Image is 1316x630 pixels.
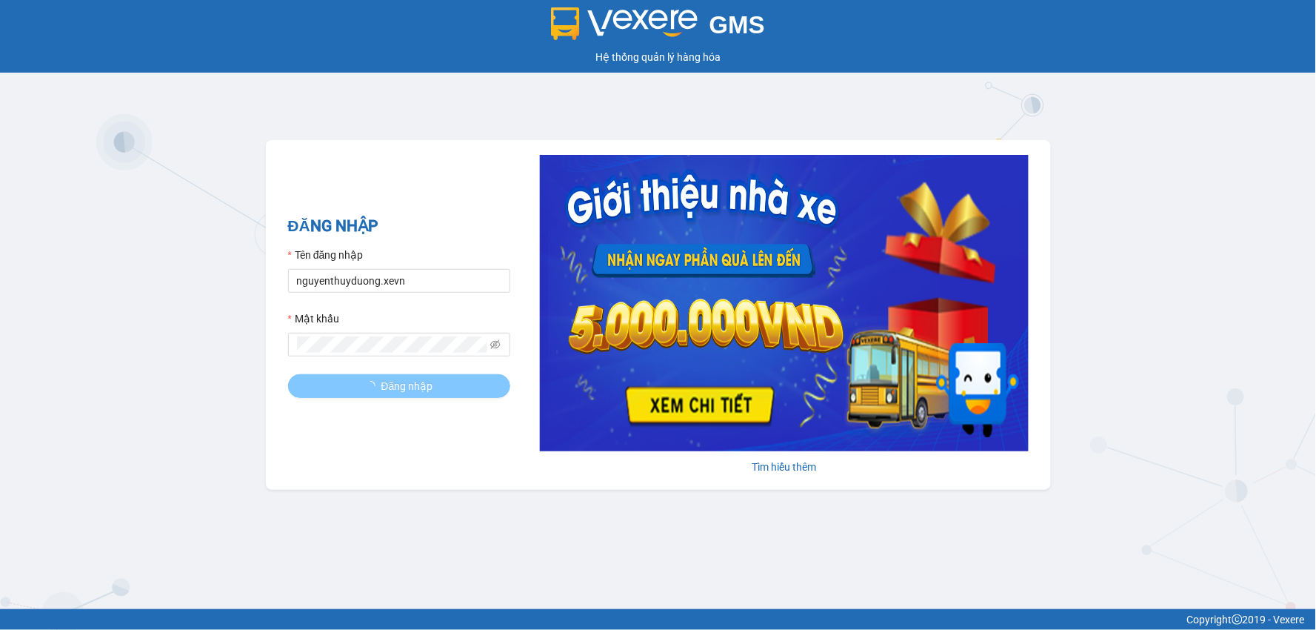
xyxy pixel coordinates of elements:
h2: ĐĂNG NHẬP [288,214,510,239]
input: Mật khẩu [297,336,488,353]
span: eye-invisible [490,339,501,350]
div: Copyright 2019 - Vexere [11,611,1305,628]
img: banner-0 [540,155,1029,451]
img: logo 2 [551,7,698,40]
span: Đăng nhập [381,378,433,394]
a: GMS [551,22,765,34]
button: Đăng nhập [288,374,510,398]
span: loading [365,381,381,391]
label: Tên đăng nhập [288,247,364,263]
label: Mật khẩu [288,311,339,327]
span: GMS [709,11,765,39]
input: Tên đăng nhập [288,269,510,293]
span: copyright [1232,614,1243,625]
div: Hệ thống quản lý hàng hóa [4,49,1312,65]
div: Tìm hiểu thêm [540,459,1029,475]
